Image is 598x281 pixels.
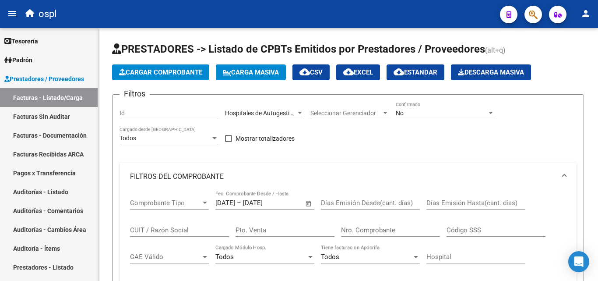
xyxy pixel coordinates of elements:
[120,135,136,142] span: Todos
[310,110,381,117] span: Seleccionar Gerenciador
[237,199,241,207] span: –
[39,4,56,24] span: ospl
[343,68,373,76] span: EXCEL
[216,64,286,80] button: Carga Masiva
[7,8,18,19] mat-icon: menu
[336,64,380,80] button: EXCEL
[112,64,209,80] button: Cargar Comprobante
[458,68,524,76] span: Descarga Masiva
[130,253,201,261] span: CAE Válido
[119,68,202,76] span: Cargar Comprobante
[236,133,295,144] span: Mostrar totalizadores
[4,55,32,65] span: Padrón
[225,110,296,117] span: Hospitales de Autogestión
[223,68,279,76] span: Carga Masiva
[130,172,556,181] mat-panel-title: FILTROS DEL COMPROBANTE
[396,110,404,117] span: No
[580,8,591,19] mat-icon: person
[485,46,506,54] span: (alt+q)
[243,199,285,207] input: End date
[451,64,531,80] button: Descarga Masiva
[387,64,444,80] button: Estandar
[321,253,339,261] span: Todos
[120,163,577,191] mat-expansion-panel-header: FILTROS DEL COMPROBANTE
[215,253,234,261] span: Todos
[292,64,330,80] button: CSV
[215,199,235,207] input: Start date
[343,67,354,77] mat-icon: cloud_download
[112,43,485,55] span: PRESTADORES -> Listado de CPBTs Emitidos por Prestadores / Proveedores
[120,88,150,100] h3: Filtros
[394,68,437,76] span: Estandar
[4,74,84,84] span: Prestadores / Proveedores
[304,199,314,209] button: Open calendar
[299,67,310,77] mat-icon: cloud_download
[568,251,589,272] div: Open Intercom Messenger
[451,64,531,80] app-download-masive: Descarga masiva de comprobantes (adjuntos)
[394,67,404,77] mat-icon: cloud_download
[299,68,323,76] span: CSV
[130,199,201,207] span: Comprobante Tipo
[4,36,38,46] span: Tesorería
